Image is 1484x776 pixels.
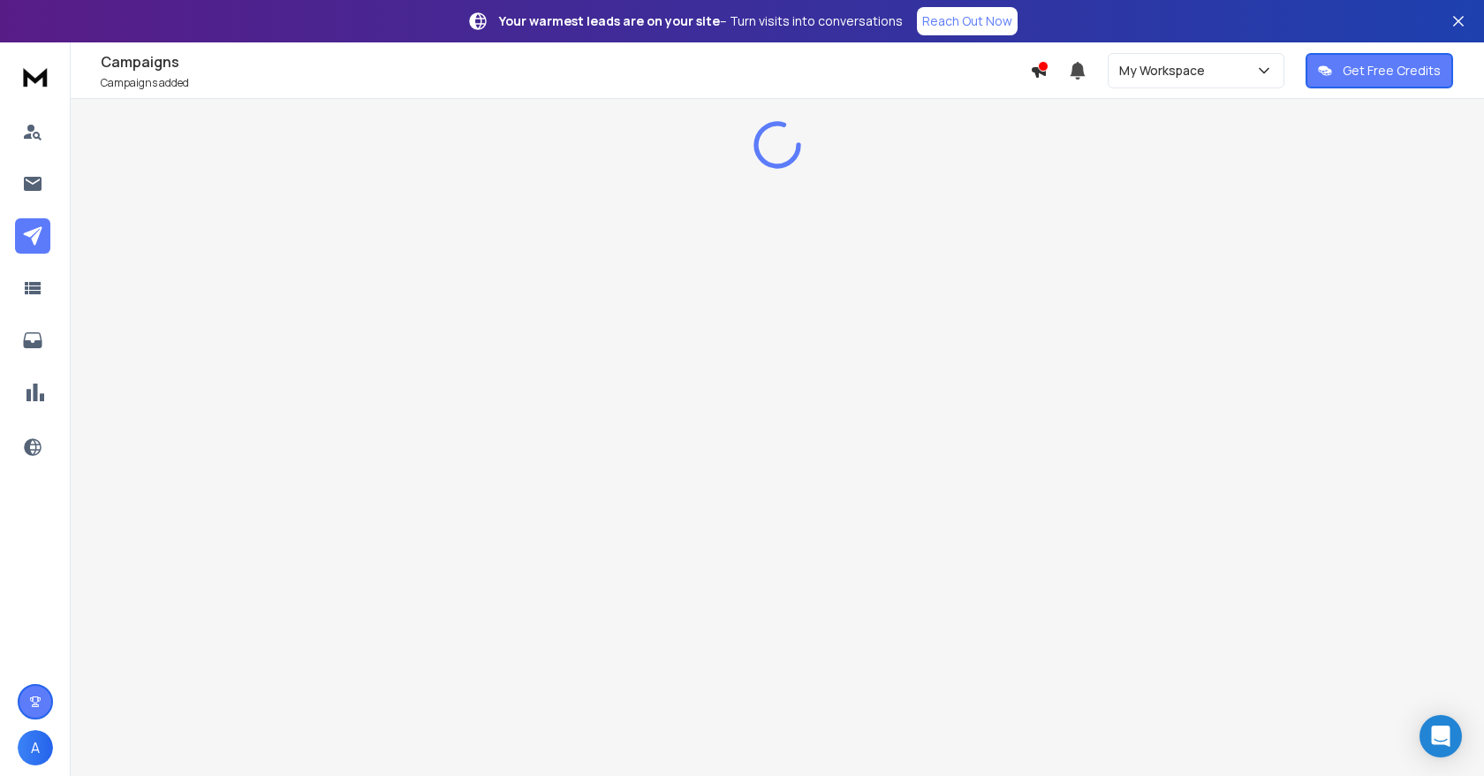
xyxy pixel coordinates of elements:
button: Get Free Credits [1306,53,1453,88]
p: Reach Out Now [922,12,1012,30]
img: logo [18,60,53,93]
button: A [18,730,53,765]
a: Reach Out Now [917,7,1018,35]
strong: Your warmest leads are on your site [499,12,720,29]
div: Open Intercom Messenger [1420,715,1462,757]
h1: Campaigns [101,51,1030,72]
p: Campaigns added [101,76,1030,90]
p: My Workspace [1119,62,1212,80]
p: Get Free Credits [1343,62,1441,80]
p: – Turn visits into conversations [499,12,903,30]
